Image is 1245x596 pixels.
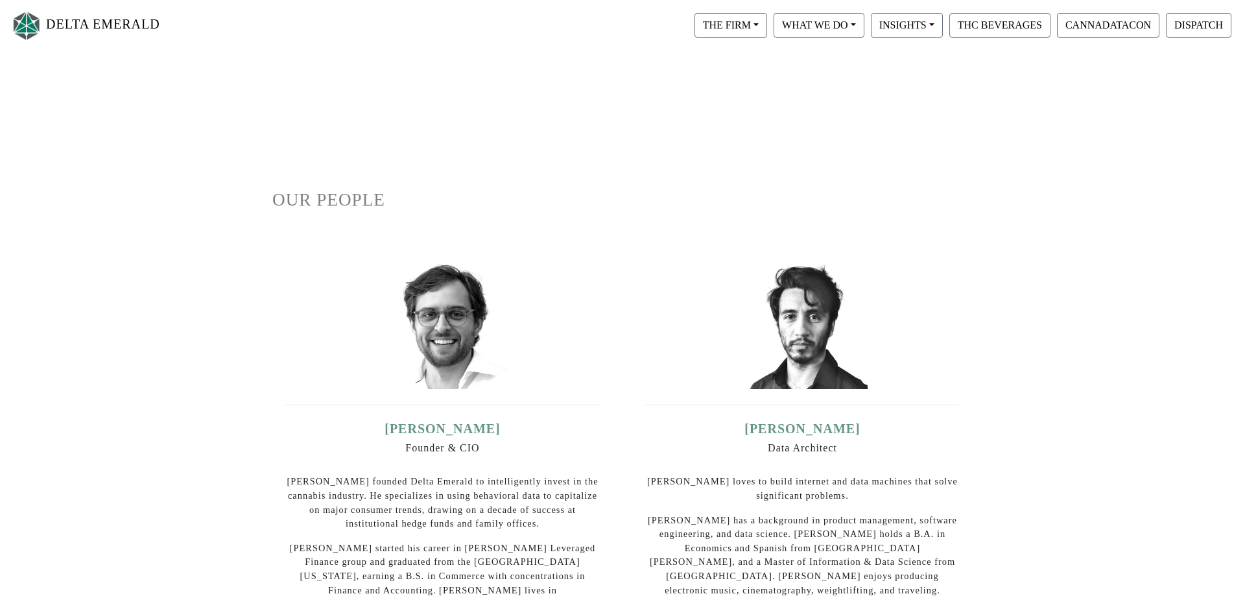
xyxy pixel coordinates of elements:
a: DISPATCH [1163,19,1235,30]
a: DELTA EMERALD [10,5,160,46]
button: THC BEVERAGES [949,13,1050,38]
a: [PERSON_NAME] [385,422,501,436]
button: CANNADATACON [1057,13,1159,38]
button: WHAT WE DO [774,13,864,38]
a: THC BEVERAGES [946,19,1054,30]
button: DISPATCH [1166,13,1231,38]
h6: Data Architect [645,442,960,454]
p: [PERSON_NAME] loves to build internet and data machines that solve significant problems. [645,475,960,503]
a: CANNADATACON [1054,19,1163,30]
img: david [738,259,868,389]
p: [PERSON_NAME] founded Delta Emerald to intelligently invest in the cannabis industry. He speciali... [285,475,600,530]
button: THE FIRM [694,13,767,38]
a: [PERSON_NAME] [744,422,860,436]
h1: OUR PEOPLE [272,189,973,211]
img: ian [378,259,508,389]
h6: Founder & CIO [285,442,600,454]
button: INSIGHTS [871,13,943,38]
img: Logo [10,8,43,43]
